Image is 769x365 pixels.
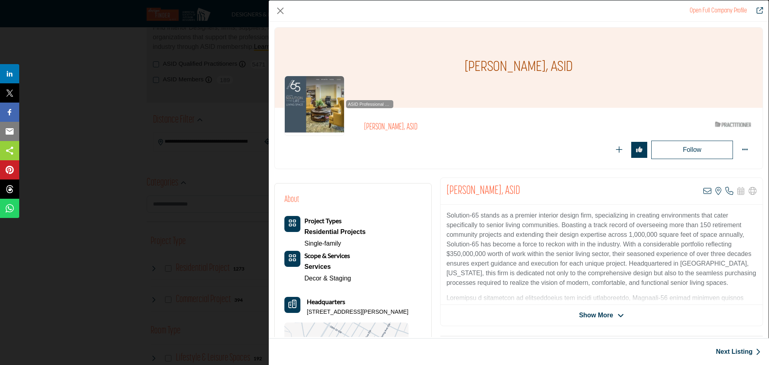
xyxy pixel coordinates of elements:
a: Decor & Staging [304,275,351,282]
a: Next Listing [716,347,761,357]
div: Interior and exterior spaces including lighting, layouts, furnishings, accessories, artwork, land... [304,261,351,273]
button: Redirect to login page [631,142,647,158]
h2: About [284,193,299,206]
a: Scope & Services [304,252,350,259]
p: [STREET_ADDRESS][PERSON_NAME] [307,308,409,316]
button: Redirect to login page [611,142,627,158]
h2: [PERSON_NAME], ASID [364,122,584,133]
a: Single-family [304,240,341,247]
b: Headquarters [307,297,345,307]
button: More Options [737,142,753,158]
img: ASID Qualified Practitioners [715,119,751,129]
p: Solution-65 stands as a premier interior design firm, specializing in creating environments that ... [447,211,757,288]
a: Project Types [304,218,342,224]
a: Services [304,261,351,273]
div: Types of projects range from simple residential renovations to highly complex commercial initiati... [304,226,366,238]
span: Show More [579,311,613,320]
a: Redirect to cathryn-wilkinson [751,6,763,16]
img: cathryn-wilkinson logo [284,76,344,136]
h2: Cathryn Wilkinson, ASID [447,184,520,198]
button: Redirect to login [651,141,733,159]
button: Category Icon [284,251,300,267]
button: Headquarter icon [284,297,300,313]
a: Redirect to cathryn-wilkinson [690,8,747,14]
a: Residential Projects [304,226,366,238]
button: Close [274,5,286,17]
h1: [PERSON_NAME], ASID [465,28,573,108]
span: ASID Professional Practitioner [348,101,392,108]
button: Category Icon [284,216,300,232]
